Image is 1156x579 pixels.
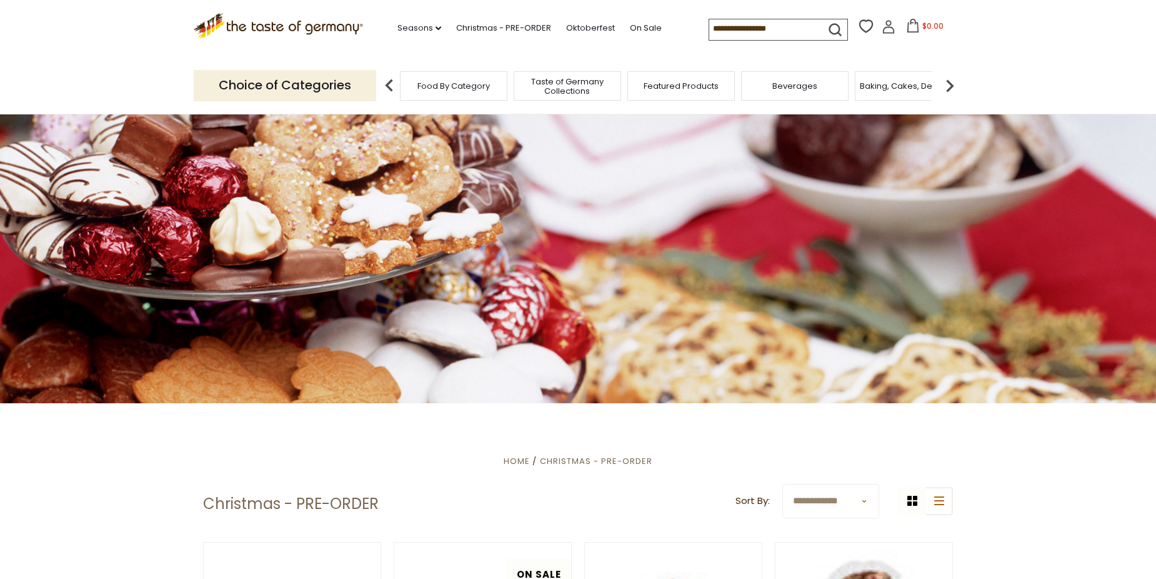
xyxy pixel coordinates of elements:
a: Oktoberfest [566,21,615,35]
img: previous arrow [377,73,402,98]
span: $0.00 [922,21,944,31]
p: Choice of Categories [194,70,376,101]
a: Featured Products [644,81,719,91]
a: Beverages [772,81,817,91]
h1: Christmas - PRE-ORDER [203,495,379,513]
a: Christmas - PRE-ORDER [456,21,551,35]
a: Home [504,455,530,467]
a: Baking, Cakes, Desserts [860,81,957,91]
a: Taste of Germany Collections [517,77,617,96]
button: $0.00 [898,19,951,38]
a: Seasons [397,21,441,35]
img: next arrow [937,73,962,98]
a: Food By Category [417,81,490,91]
a: On Sale [630,21,662,35]
a: Christmas - PRE-ORDER [540,455,652,467]
label: Sort By: [735,493,770,509]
